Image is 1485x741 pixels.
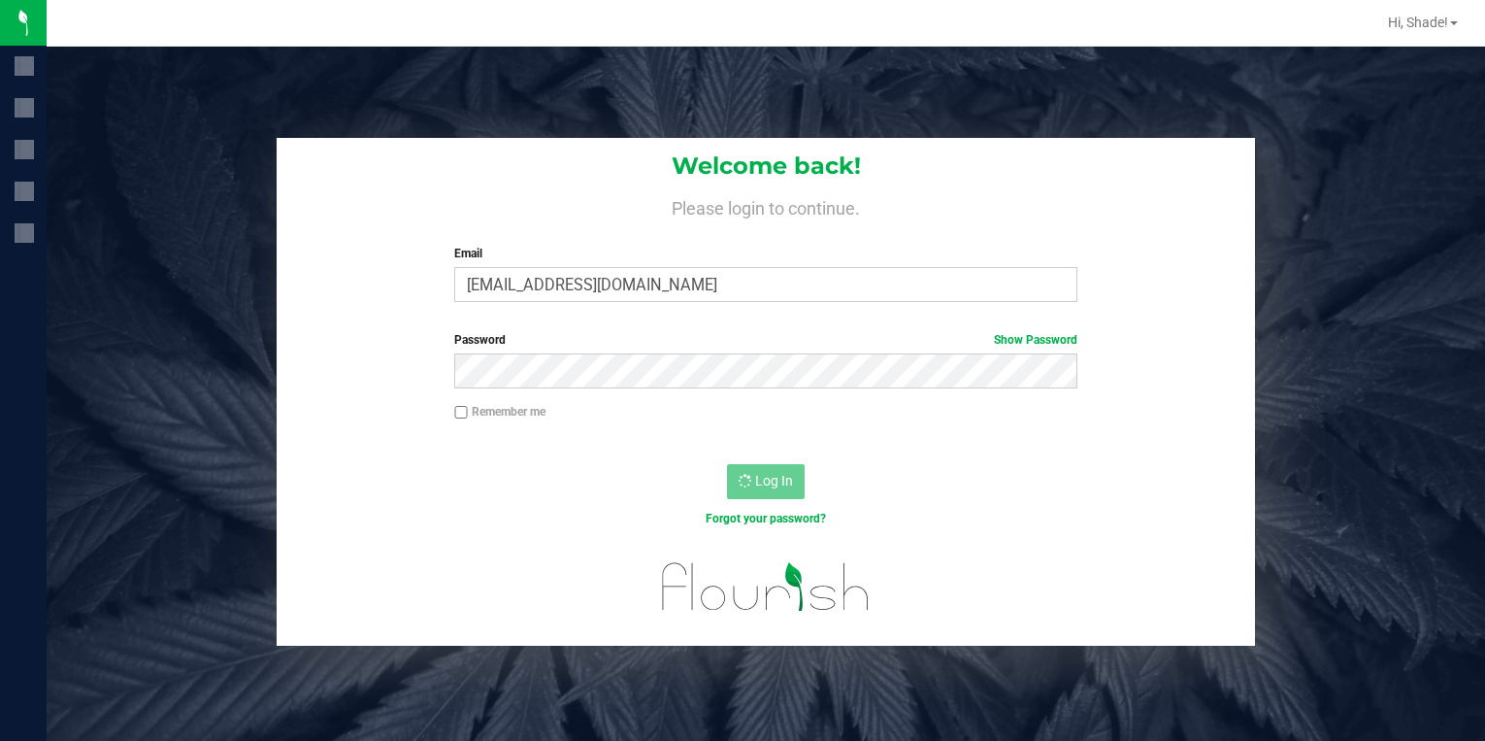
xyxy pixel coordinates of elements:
[454,333,506,347] span: Password
[1388,15,1448,30] span: Hi, Shade!
[454,403,545,421] label: Remember me
[643,548,888,626] img: flourish_logo.svg
[277,153,1255,179] h1: Welcome back!
[994,333,1077,347] a: Show Password
[755,473,793,488] span: Log In
[277,194,1255,218] h4: Please login to continue.
[454,406,468,420] input: Remember me
[706,512,826,525] a: Forgot your password?
[727,464,805,499] button: Log In
[454,245,1077,262] label: Email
